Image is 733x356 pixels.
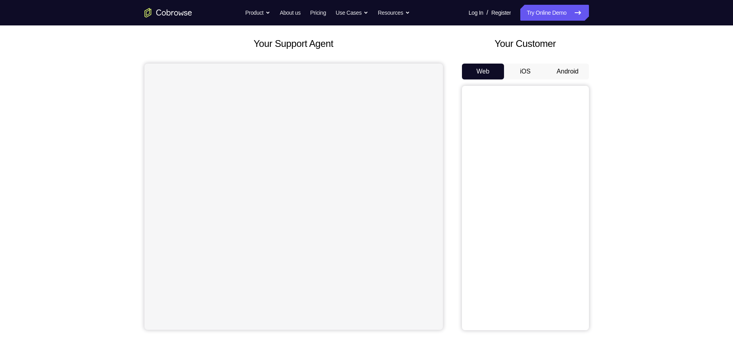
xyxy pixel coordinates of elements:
button: Android [546,64,589,79]
a: Log In [469,5,483,21]
a: About us [280,5,300,21]
button: Web [462,64,504,79]
span: / [487,8,488,17]
a: Go to the home page [144,8,192,17]
a: Register [491,5,511,21]
button: Product [245,5,270,21]
h2: Your Customer [462,37,589,51]
iframe: Agent [144,64,443,330]
button: Resources [378,5,410,21]
button: iOS [504,64,546,79]
h2: Your Support Agent [144,37,443,51]
a: Pricing [310,5,326,21]
a: Try Online Demo [520,5,589,21]
button: Use Cases [336,5,368,21]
